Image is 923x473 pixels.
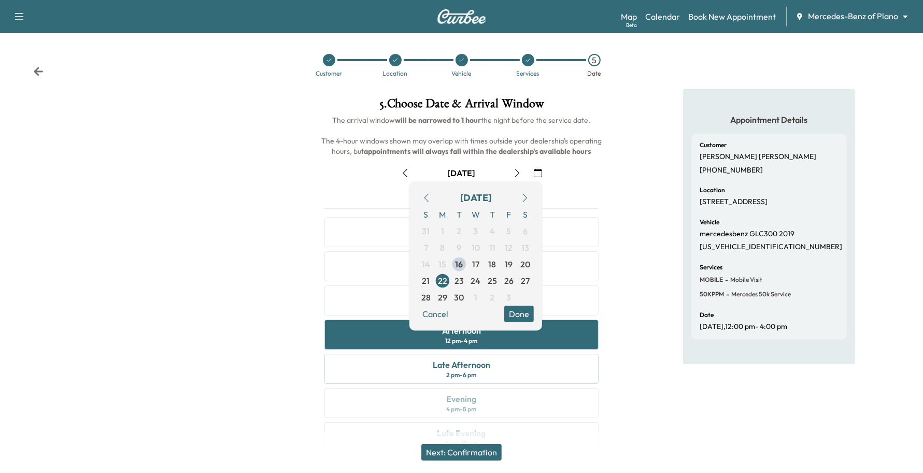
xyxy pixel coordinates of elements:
[808,10,898,22] span: Mercedes-Benz of Plano
[489,258,496,270] span: 18
[383,70,408,77] div: Location
[467,206,484,223] span: W
[504,306,534,322] button: Done
[438,275,447,287] span: 22
[504,275,514,287] span: 26
[33,66,44,77] div: Back
[471,275,481,287] span: 24
[364,147,591,156] b: appointments will always fall within the dealership's available hours
[489,241,495,254] span: 11
[418,306,453,322] button: Cancel
[588,54,601,66] div: 5
[316,97,607,115] h1: 5 . Choose Date & Arrival Window
[447,167,475,179] div: [DATE]
[626,21,637,29] div: Beta
[700,312,714,318] h6: Date
[621,10,637,23] a: MapBeta
[460,191,491,205] div: [DATE]
[421,444,502,461] button: Next: Confirmation
[645,10,680,23] a: Calendar
[472,258,479,270] span: 17
[700,166,763,175] p: [PHONE_NUMBER]
[517,70,539,77] div: Services
[422,275,430,287] span: 21
[523,225,528,237] span: 6
[321,116,603,156] span: The arrival window the night before the service date. The 4-hour windows shown may overlap with t...
[700,290,724,298] span: 50KPPM
[723,275,728,285] span: -
[316,70,342,77] div: Customer
[521,258,531,270] span: 20
[455,275,464,287] span: 23
[507,291,512,304] span: 3
[490,291,495,304] span: 2
[700,230,794,239] p: mercedesbenz GLC300 2019
[452,70,472,77] div: Vehicle
[505,258,513,270] span: 19
[688,10,776,23] a: Book New Appointment
[522,241,530,254] span: 13
[445,337,477,345] div: 12 pm - 4 pm
[474,291,477,304] span: 1
[724,289,729,299] span: -
[438,291,447,304] span: 29
[521,275,530,287] span: 27
[484,206,501,223] span: T
[422,225,430,237] span: 31
[700,322,787,332] p: [DATE] , 12:00 pm - 4:00 pm
[728,276,762,284] span: Mobile Visit
[434,206,451,223] span: M
[490,225,495,237] span: 4
[700,152,816,162] p: [PERSON_NAME] [PERSON_NAME]
[517,206,534,223] span: S
[418,206,434,223] span: S
[501,206,517,223] span: F
[488,275,497,287] span: 25
[505,241,513,254] span: 12
[474,225,478,237] span: 3
[691,114,847,125] h5: Appointment Details
[700,187,725,193] h6: Location
[457,225,462,237] span: 2
[455,291,464,304] span: 30
[472,241,480,254] span: 10
[395,116,481,125] b: will be narrowed to 1 hour
[507,225,512,237] span: 5
[441,241,445,254] span: 8
[700,219,719,225] h6: Vehicle
[421,291,431,304] span: 28
[729,290,791,298] span: Mercedes 50k Service
[700,264,722,270] h6: Services
[422,258,430,270] span: 14
[439,258,447,270] span: 15
[700,197,768,207] p: [STREET_ADDRESS]
[456,258,463,270] span: 16
[446,371,476,379] div: 2 pm - 6 pm
[457,241,462,254] span: 9
[441,225,444,237] span: 1
[433,359,490,371] div: Late Afternoon
[451,206,467,223] span: T
[700,142,727,148] h6: Customer
[588,70,601,77] div: Date
[424,241,428,254] span: 7
[700,242,842,252] p: [US_VEHICLE_IDENTIFICATION_NUMBER]
[700,276,723,284] span: MOBILE
[437,9,487,24] img: Curbee Logo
